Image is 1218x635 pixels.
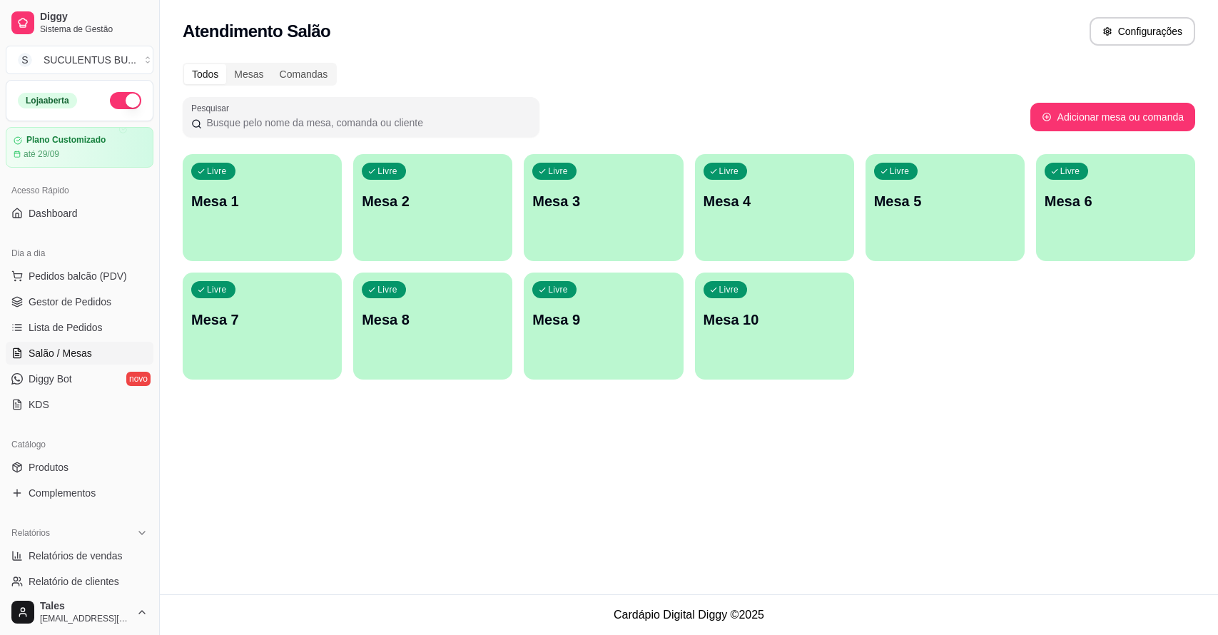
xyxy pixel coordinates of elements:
[6,46,153,74] button: Select a team
[18,93,77,108] div: Loja aberta
[110,92,141,109] button: Alterar Status
[353,273,512,380] button: LivreMesa 8
[874,191,1016,211] p: Mesa 5
[6,242,153,265] div: Dia a dia
[695,273,854,380] button: LivreMesa 10
[29,346,92,360] span: Salão / Mesas
[6,367,153,390] a: Diggy Botnovo
[29,460,68,474] span: Produtos
[1036,154,1195,261] button: LivreMesa 6
[377,166,397,177] p: Livre
[6,570,153,593] a: Relatório de clientes
[29,320,103,335] span: Lista de Pedidos
[18,53,32,67] span: S
[40,24,148,35] span: Sistema de Gestão
[548,284,568,295] p: Livre
[11,527,50,539] span: Relatórios
[6,456,153,479] a: Produtos
[226,64,271,84] div: Mesas
[6,265,153,288] button: Pedidos balcão (PDV)
[719,284,739,295] p: Livre
[866,154,1025,261] button: LivreMesa 5
[532,191,674,211] p: Mesa 3
[6,393,153,416] a: KDS
[44,53,136,67] div: SUCULENTUS BU ...
[6,316,153,339] a: Lista de Pedidos
[29,549,123,563] span: Relatórios de vendas
[704,310,846,330] p: Mesa 10
[6,179,153,202] div: Acesso Rápido
[183,20,330,43] h2: Atendimento Salão
[29,206,78,220] span: Dashboard
[191,102,234,114] label: Pesquisar
[6,342,153,365] a: Salão / Mesas
[6,433,153,456] div: Catálogo
[29,397,49,412] span: KDS
[29,574,119,589] span: Relatório de clientes
[890,166,910,177] p: Livre
[40,11,148,24] span: Diggy
[183,154,342,261] button: LivreMesa 1
[524,154,683,261] button: LivreMesa 3
[362,191,504,211] p: Mesa 2
[26,135,106,146] article: Plano Customizado
[1060,166,1080,177] p: Livre
[6,202,153,225] a: Dashboard
[695,154,854,261] button: LivreMesa 4
[29,269,127,283] span: Pedidos balcão (PDV)
[524,273,683,380] button: LivreMesa 9
[183,273,342,380] button: LivreMesa 7
[207,284,227,295] p: Livre
[29,295,111,309] span: Gestor de Pedidos
[362,310,504,330] p: Mesa 8
[29,486,96,500] span: Complementos
[532,310,674,330] p: Mesa 9
[6,6,153,40] a: DiggySistema de Gestão
[377,284,397,295] p: Livre
[40,600,131,613] span: Tales
[6,482,153,504] a: Complementos
[6,595,153,629] button: Tales[EMAIL_ADDRESS][DOMAIN_NAME]
[24,148,59,160] article: até 29/09
[1030,103,1195,131] button: Adicionar mesa ou comanda
[191,310,333,330] p: Mesa 7
[704,191,846,211] p: Mesa 4
[548,166,568,177] p: Livre
[40,613,131,624] span: [EMAIL_ADDRESS][DOMAIN_NAME]
[29,372,72,386] span: Diggy Bot
[202,116,531,130] input: Pesquisar
[353,154,512,261] button: LivreMesa 2
[272,64,336,84] div: Comandas
[6,544,153,567] a: Relatórios de vendas
[191,191,333,211] p: Mesa 1
[1090,17,1195,46] button: Configurações
[184,64,226,84] div: Todos
[1045,191,1187,211] p: Mesa 6
[6,127,153,168] a: Plano Customizadoaté 29/09
[719,166,739,177] p: Livre
[6,290,153,313] a: Gestor de Pedidos
[160,594,1218,635] footer: Cardápio Digital Diggy © 2025
[207,166,227,177] p: Livre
